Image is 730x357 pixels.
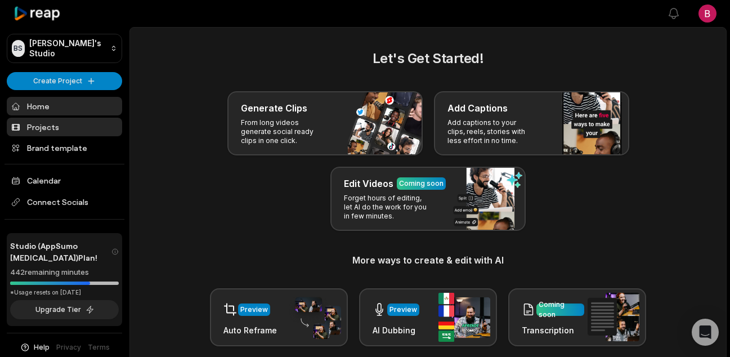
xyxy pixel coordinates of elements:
h3: Add Captions [447,101,508,115]
h3: Edit Videos [344,177,393,190]
p: [PERSON_NAME]'s Studio [29,38,106,59]
h3: Generate Clips [241,101,307,115]
div: Coming soon [539,300,582,320]
a: Calendar [7,171,122,190]
button: Create Project [7,72,122,90]
button: Help [20,342,50,352]
div: Coming soon [399,179,444,189]
div: BS [12,40,25,57]
a: Terms [88,342,110,352]
h2: Let's Get Started! [144,48,713,69]
p: Forget hours of editing, let AI do the work for you in few minutes. [344,194,431,221]
div: 442 remaining minutes [10,267,119,278]
img: ai_dubbing.png [438,293,490,342]
h3: Transcription [522,324,584,336]
div: *Usage resets on [DATE] [10,288,119,297]
img: auto_reframe.png [289,296,341,340]
button: Upgrade Tier [10,300,119,319]
h3: Auto Reframe [223,324,277,336]
p: Add captions to your clips, reels, stories with less effort in no time. [447,118,535,145]
span: Connect Socials [7,192,122,212]
div: Preview [389,305,417,315]
a: Home [7,97,122,115]
h3: More ways to create & edit with AI [144,253,713,267]
a: Brand template [7,139,122,157]
h3: AI Dubbing [373,324,419,336]
div: Preview [240,305,268,315]
a: Projects [7,118,122,136]
a: Privacy [56,342,81,352]
img: transcription.png [588,293,639,341]
p: From long videos generate social ready clips in one click. [241,118,328,145]
span: Studio (AppSumo [MEDICAL_DATA]) Plan! [10,240,111,264]
span: Help [34,342,50,352]
div: Open Intercom Messenger [692,319,719,346]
